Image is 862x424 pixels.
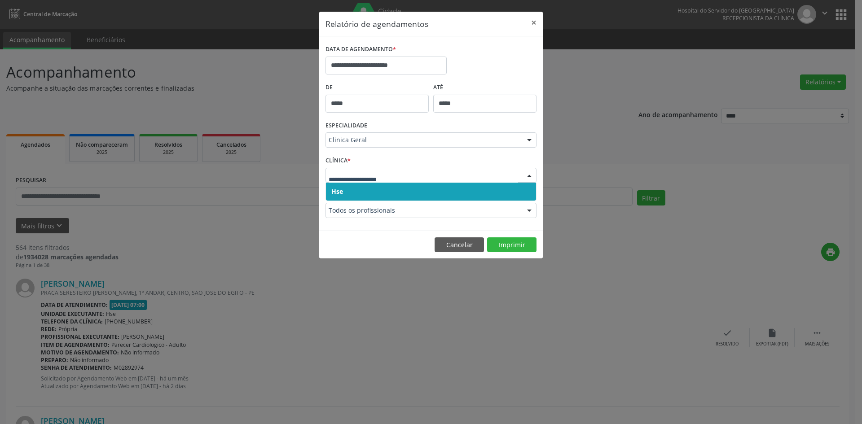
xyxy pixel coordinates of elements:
[325,43,396,57] label: DATA DE AGENDAMENTO
[325,154,351,168] label: CLÍNICA
[525,12,543,34] button: Close
[329,136,518,144] span: Clinica Geral
[433,81,537,95] label: ATÉ
[325,81,429,95] label: De
[329,206,518,215] span: Todos os profissionais
[325,18,428,30] h5: Relatório de agendamentos
[331,187,343,196] span: Hse
[487,237,537,253] button: Imprimir
[435,237,484,253] button: Cancelar
[325,119,367,133] label: ESPECIALIDADE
